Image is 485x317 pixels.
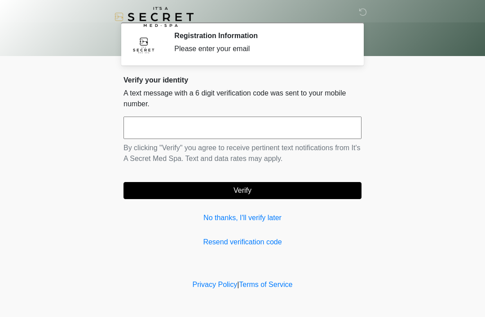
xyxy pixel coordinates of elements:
[239,281,292,288] a: Terms of Service
[123,237,362,248] a: Resend verification code
[174,43,348,54] div: Please enter your email
[123,88,362,109] p: A text message with a 6 digit verification code was sent to your mobile number.
[123,213,362,223] a: No thanks, I'll verify later
[115,7,194,27] img: It's A Secret Med Spa Logo
[123,76,362,84] h2: Verify your identity
[130,31,157,58] img: Agent Avatar
[123,143,362,164] p: By clicking "Verify" you agree to receive pertinent text notifications from It's A Secret Med Spa...
[237,281,239,288] a: |
[174,31,348,40] h2: Registration Information
[193,281,238,288] a: Privacy Policy
[123,182,362,199] button: Verify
